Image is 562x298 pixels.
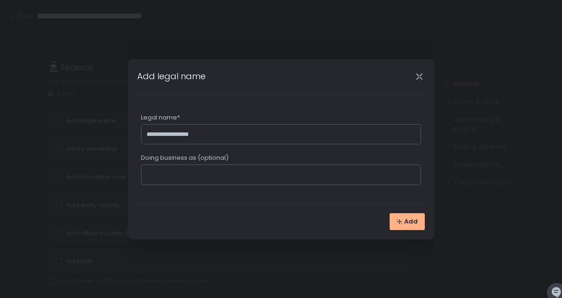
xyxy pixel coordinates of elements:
[404,217,418,226] span: Add
[404,71,434,82] div: Close
[390,213,425,230] button: Add
[141,113,180,122] span: Legal name*
[137,70,206,82] h1: Add legal name
[141,154,229,162] span: Doing business as (optional)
